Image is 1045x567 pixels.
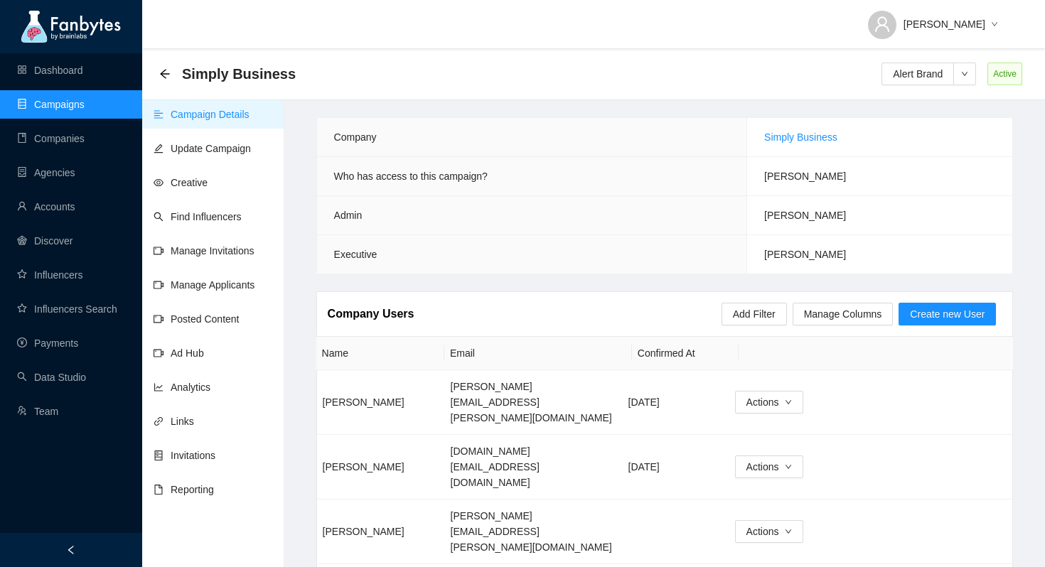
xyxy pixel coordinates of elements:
[317,370,445,435] td: [PERSON_NAME]
[17,406,58,417] a: usergroup-addTeam
[154,313,240,325] a: video-cameraPosted Content
[445,499,623,564] td: [PERSON_NAME][EMAIL_ADDRESS][PERSON_NAME][DOMAIN_NAME]
[17,65,83,76] a: appstoreDashboard
[991,21,998,29] span: down
[17,269,82,281] a: starInfluencers
[874,16,891,33] span: user
[154,279,254,291] a: video-cameraManage Applicants
[17,303,117,315] a: starInfluencers Search
[334,210,363,221] span: Admin
[987,63,1022,85] span: Active
[722,303,787,325] button: Add Filter
[764,210,846,221] span: [PERSON_NAME]
[735,391,803,414] button: Actionsdown
[17,235,73,247] a: radar-chartDiscover
[632,337,739,370] th: Confirmed At
[623,370,729,435] td: [DATE]
[182,63,296,85] span: Simply Business
[764,171,846,182] span: [PERSON_NAME]
[746,524,779,539] span: Actions
[154,245,254,256] a: video-cameraManage Invitations
[154,484,214,495] a: fileReporting
[804,306,882,322] span: Manage Columns
[66,545,76,555] span: left
[317,435,445,499] td: [PERSON_NAME]
[735,455,803,478] button: Actionsdown
[154,382,210,393] a: line-chartAnalytics
[159,68,171,80] div: Back
[17,133,85,144] a: bookCompanies
[746,394,779,410] span: Actions
[910,306,985,322] span: Create new User
[316,337,444,370] th: Name
[17,99,85,110] a: databaseCampaigns
[785,528,792,536] span: down
[17,372,86,383] a: searchData Studio
[953,63,976,85] button: down
[334,131,377,143] span: Company
[159,68,171,80] span: arrow-left
[735,520,803,543] button: Actionsdown
[17,201,75,212] a: userAccounts
[154,347,204,359] a: video-cameraAd Hub
[857,7,1009,30] button: [PERSON_NAME]down
[154,211,242,222] a: searchFind Influencers
[899,303,996,325] button: Create new User
[445,435,623,499] td: [DOMAIN_NAME][EMAIL_ADDRESS][DOMAIN_NAME]
[154,177,208,188] a: eyeCreative
[444,337,632,370] th: Email
[17,167,75,178] a: containerAgencies
[785,463,792,472] span: down
[954,70,975,77] span: down
[154,109,250,120] a: align-leftCampaign Details
[334,171,488,182] span: Who has access to this campaign?
[785,399,792,407] span: down
[764,131,837,143] a: Simply Business
[328,305,414,323] article: Company Users
[154,450,215,461] a: hddInvitations
[17,337,78,349] a: pay-circlePayments
[623,435,729,499] td: [DATE]
[445,370,623,435] td: [PERSON_NAME][EMAIL_ADDRESS][PERSON_NAME][DOMAIN_NAME]
[893,66,943,82] span: Alert Brand
[764,249,846,260] span: [PERSON_NAME]
[733,306,776,322] span: Add Filter
[154,143,251,154] a: editUpdate Campaign
[334,249,377,260] span: Executive
[904,16,985,32] span: [PERSON_NAME]
[881,63,954,85] button: Alert Brand
[154,416,194,427] a: linkLinks
[793,303,894,325] button: Manage Columns
[317,499,445,564] td: [PERSON_NAME]
[746,459,779,475] span: Actions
